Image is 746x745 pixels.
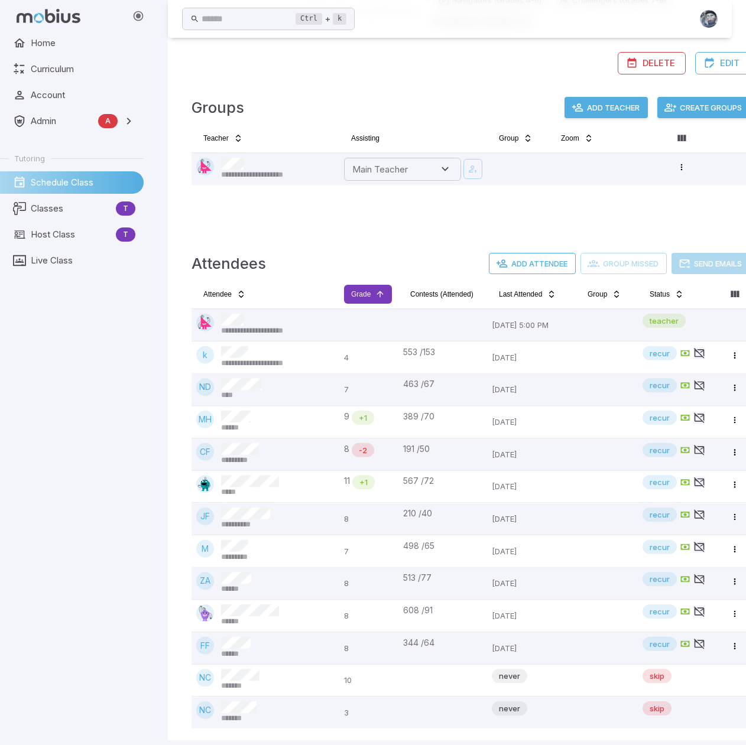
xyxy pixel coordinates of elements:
div: JF [196,507,214,525]
div: 344 / 64 [403,637,482,649]
span: recur [643,379,677,391]
span: Admin [31,115,93,128]
span: skip [643,670,672,682]
span: Attendee [203,289,232,299]
kbd: k [333,13,346,25]
p: [DATE] [492,572,571,594]
img: pentagon.svg [196,604,214,622]
span: recur [643,509,677,520]
div: + [296,12,346,26]
div: NC [196,669,214,687]
span: recur [643,638,677,650]
kbd: Ctrl [296,13,322,25]
p: [DATE] [492,540,571,562]
span: Teacher [203,134,229,143]
div: Math is below age level [352,443,374,457]
p: [DATE] [492,507,571,530]
img: andrew.jpg [700,10,718,28]
p: [DATE] [492,443,571,466]
span: Schedule Class [31,176,135,189]
span: Last Attended [499,289,542,299]
button: Add Attendee [489,253,576,274]
div: M [196,540,214,558]
img: right-triangle.svg [196,158,214,175]
span: never [492,702,527,714]
p: 7 [344,378,394,401]
span: Account [31,89,135,102]
span: recur [643,541,677,553]
div: ND [196,378,214,396]
p: 10 [344,669,394,691]
span: Group [499,134,518,143]
div: 513 / 77 [403,572,482,584]
div: 463 / 67 [403,378,482,390]
p: [DATE] [492,411,571,433]
div: Math is above age level [352,411,374,425]
button: Assisting [344,129,387,148]
button: Grade [344,285,392,304]
span: 8 [344,443,349,457]
span: -2 [352,444,374,456]
span: +1 [352,412,374,424]
button: Teacher [196,129,250,148]
span: recur [643,573,677,585]
button: Zoom [554,129,601,148]
span: skip [643,702,672,714]
button: Last Attended [492,285,563,304]
div: 608 / 91 [403,604,482,616]
button: Column visibility [725,285,744,304]
p: [DATE] [492,475,571,497]
div: FF [196,637,214,655]
button: Group [492,129,540,148]
p: 4 [344,346,394,369]
span: 11 [344,475,350,489]
div: 553 / 153 [403,346,482,358]
span: Grade [351,289,371,299]
div: Math is above age level [352,475,375,489]
span: Host Class [31,228,111,241]
p: 8 [344,604,394,627]
span: recur [643,444,677,456]
div: ZA [196,572,214,590]
p: [DATE] [492,604,571,627]
p: 8 [344,572,394,594]
div: NC [196,701,214,719]
p: 7 [344,540,394,562]
div: 389 / 70 [403,411,482,422]
h4: Groups [192,96,244,119]
span: Group [588,289,607,299]
span: never [492,670,527,682]
span: recur [643,476,677,488]
span: Curriculum [31,63,135,76]
p: 8 [344,507,394,530]
span: +1 [352,476,375,488]
p: [DATE] [492,346,571,369]
button: Status [643,285,691,304]
span: recur [643,347,677,359]
div: 567 / 72 [403,475,482,487]
div: CF [196,443,214,461]
img: octagon.svg [196,475,214,493]
button: Delete [618,52,686,74]
span: A [98,115,118,127]
h4: Attendees [192,252,266,275]
button: Contests (Attended) [403,285,481,304]
span: T [116,229,135,240]
button: Add Teacher [565,97,648,118]
div: 210 / 40 [403,507,482,519]
button: Attendee [196,285,253,304]
span: Status [650,289,670,299]
img: right-triangle.svg [196,314,214,331]
span: Home [31,37,135,50]
span: Zoom [561,134,579,143]
p: [DATE] [492,378,571,401]
span: recur [643,412,677,424]
p: 3 [344,701,394,724]
span: T [116,203,135,214]
span: Contests (Attended) [410,289,473,299]
button: Open [437,161,453,177]
p: [DATE] 5:00 PM [492,314,571,336]
p: [DATE] [492,637,571,659]
span: recur [643,606,677,617]
button: Group [580,285,628,304]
